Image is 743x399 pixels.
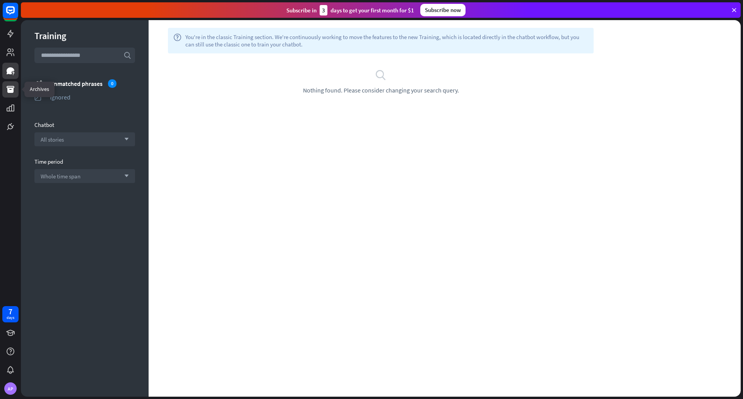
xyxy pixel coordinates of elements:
[6,3,29,26] button: Open LiveChat chat widget
[7,315,14,320] div: days
[320,5,327,15] div: 3
[4,382,17,395] div: AP
[286,5,414,15] div: Subscribe in days to get your first month for $1
[2,306,19,322] a: 7 days
[9,308,12,315] div: 7
[420,4,466,16] div: Subscribe now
